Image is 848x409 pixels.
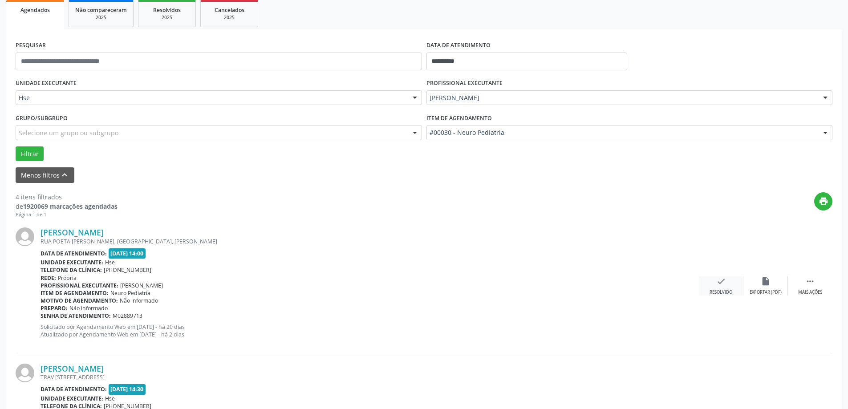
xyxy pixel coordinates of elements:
[426,111,492,125] label: Item de agendamento
[710,289,732,296] div: Resolvido
[819,196,828,206] i: print
[430,128,815,137] span: #00030 - Neuro Pediatria
[41,227,104,237] a: [PERSON_NAME]
[207,14,252,21] div: 2025
[41,238,699,245] div: RUA POETA [PERSON_NAME], [GEOGRAPHIC_DATA], [PERSON_NAME]
[58,274,77,282] span: Própria
[814,192,832,211] button: print
[41,282,118,289] b: Profissional executante:
[426,77,503,90] label: PROFISSIONAL EXECUTANTE
[120,297,158,304] span: Não informado
[41,364,104,373] a: [PERSON_NAME]
[16,211,118,219] div: Página 1 de 1
[16,146,44,162] button: Filtrar
[16,39,46,53] label: PESQUISAR
[16,192,118,202] div: 4 itens filtrados
[215,6,244,14] span: Cancelados
[120,282,163,289] span: [PERSON_NAME]
[41,385,107,393] b: Data de atendimento:
[761,276,771,286] i: insert_drive_file
[41,259,103,266] b: Unidade executante:
[41,395,103,402] b: Unidade executante:
[798,289,822,296] div: Mais ações
[41,323,699,338] p: Solicitado por Agendamento Web em [DATE] - há 20 dias Atualizado por Agendamento Web em [DATE] - ...
[41,297,118,304] b: Motivo de agendamento:
[19,128,118,138] span: Selecione um grupo ou subgrupo
[19,93,404,102] span: Hse
[41,312,111,320] b: Senha de atendimento:
[20,6,50,14] span: Agendados
[716,276,726,286] i: check
[16,167,74,183] button: Menos filtroskeyboard_arrow_up
[109,248,146,259] span: [DATE] 14:00
[16,111,68,125] label: Grupo/Subgrupo
[430,93,815,102] span: [PERSON_NAME]
[153,6,181,14] span: Resolvidos
[16,364,34,382] img: img
[104,266,151,274] span: [PHONE_NUMBER]
[805,276,815,286] i: 
[69,304,108,312] span: Não informado
[113,312,142,320] span: M02889713
[426,39,491,53] label: DATA DE ATENDIMENTO
[41,304,68,312] b: Preparo:
[41,266,102,274] b: Telefone da clínica:
[41,373,699,381] div: TRAV [STREET_ADDRESS]
[16,202,118,211] div: de
[60,170,69,180] i: keyboard_arrow_up
[109,384,146,394] span: [DATE] 14:30
[75,6,127,14] span: Não compareceram
[105,259,115,266] span: Hse
[110,289,150,297] span: Neuro Pediatria
[16,227,34,246] img: img
[105,395,115,402] span: Hse
[23,202,118,211] strong: 1920069 marcações agendadas
[41,250,107,257] b: Data de atendimento:
[75,14,127,21] div: 2025
[41,289,109,297] b: Item de agendamento:
[41,274,56,282] b: Rede:
[145,14,189,21] div: 2025
[750,289,782,296] div: Exportar (PDF)
[16,77,77,90] label: UNIDADE EXECUTANTE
